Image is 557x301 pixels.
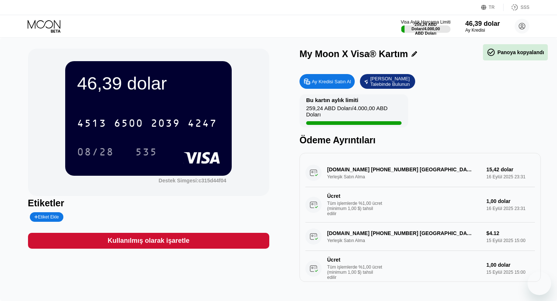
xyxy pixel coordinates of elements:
[370,76,411,87] font: [PERSON_NAME] Talebinde Bulunun
[360,74,415,89] div: [PERSON_NAME] Talebinde Bulunun
[77,118,106,130] font: 4513
[299,74,355,89] div: Ay Kredisi Satın Al
[28,198,64,208] font: Etiketler
[465,20,500,27] font: 46,39 dolar
[327,257,340,263] font: Ücret
[305,187,535,223] div: ÜcretTüm işlemlerde %1,00 ücret (minimum 1,00 $) tahsil edilir1,00 dolar16 Eylül 2025 23:31
[28,233,269,249] div: Kullanılmış olarak işaretle
[528,272,551,295] iframe: Mesajlaşma penceresini başlatma düğmesi
[465,20,500,33] div: 46,39 dolarAy Kredisi
[486,206,525,211] font: 16 Eylül 2025 23:31
[327,265,382,280] font: Tüm işlemlerde %1,00 ücret (minimum 1,00 $) tahsil edilir
[306,105,389,118] font: 4.000,00 ABD Doları
[481,4,504,11] div: TR
[299,49,408,59] font: My Moon X Visa® Kartım
[401,20,451,25] font: Visa Aylık Harcama Limiti
[188,118,217,130] font: 4247
[415,27,441,35] font: 4.000,00 ABD Doları
[352,105,353,111] font: /
[327,193,340,199] font: Ücret
[159,178,227,183] div: Destek Simgesi:c315d44f04
[299,135,376,145] font: Ödeme Ayrıntıları
[486,262,510,268] font: 1,00 dolar
[504,4,529,11] div: SSS
[423,27,424,31] font: /
[489,5,495,10] font: TR
[497,49,544,55] font: Panoya kopyalandı
[199,178,227,183] font: c315d44f04
[71,143,119,161] div: 08/28
[486,198,510,204] font: 1,00 dolar
[465,28,485,33] font: Ay Kredisi
[30,212,63,222] div: Etiket Ekle
[487,48,495,57] font: 
[312,79,351,84] font: Ay Kredisi Satın Al
[411,22,438,31] font: 259,24 ABD Doları
[521,5,529,10] font: SSS
[135,147,157,159] font: 535
[486,270,525,275] font: 15 Eylül 2025 15:00
[38,214,59,220] font: Etiket Ekle
[77,147,114,159] font: 08/28
[327,201,382,216] font: Tüm işlemlerde %1,00 ücret (minimum 1,00 $) tahsil edilir
[306,97,358,103] font: Bu kartın aylık limiti
[108,237,189,244] font: Kullanılmış olarak işaretle
[306,105,352,111] font: 259,24 ABD Doları
[151,118,180,130] font: 2039
[305,251,535,286] div: ÜcretTüm işlemlerde %1,00 ücret (minimum 1,00 $) tahsil edilir1,00 dolar15 Eylül 2025 15:00
[73,114,221,132] div: 4513650020394247
[401,20,451,33] div: Visa Aylık Harcama Limiti259,24 ABD Doları/4.000,00 ABD Doları
[77,73,167,93] font: 46,39 dolar
[114,118,143,130] font: 6500
[159,178,199,183] font: Destek Simgesi:
[130,143,163,161] div: 535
